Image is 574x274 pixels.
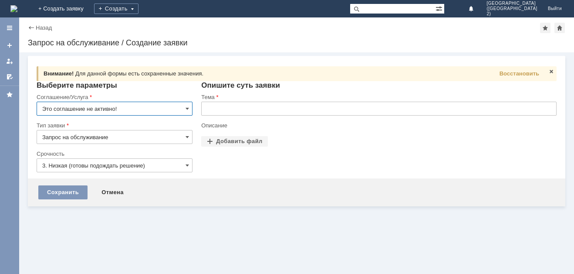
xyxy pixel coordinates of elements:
a: Назад [36,24,52,31]
div: Добавить в избранное [540,23,550,33]
span: ([GEOGRAPHIC_DATA] [486,6,537,11]
span: [GEOGRAPHIC_DATA] [486,1,537,6]
a: Мои заявки [3,54,17,68]
div: Создать [94,3,138,14]
img: logo [10,5,17,12]
span: Внимание! [44,70,74,77]
div: Описание [201,123,555,128]
div: Тип заявки [37,123,191,128]
span: Для данной формы есть сохраненные значения. [75,70,203,77]
div: Запрос на обслуживание / Создание заявки [28,38,565,47]
span: Выберите параметры [37,81,117,89]
span: Расширенный поиск [436,4,444,12]
a: Перейти на домашнюю страницу [10,5,17,12]
a: Создать заявку [3,38,17,52]
div: Соглашение/Услуга [37,94,191,100]
div: Сделать домашней страницей [554,23,565,33]
span: 2) [486,11,537,17]
span: Закрыть [548,68,555,75]
span: Опишите суть заявки [201,81,280,89]
a: Мои согласования [3,70,17,84]
span: Восстановить [500,70,539,77]
div: Срочность [37,151,191,157]
div: Тема [201,94,555,100]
